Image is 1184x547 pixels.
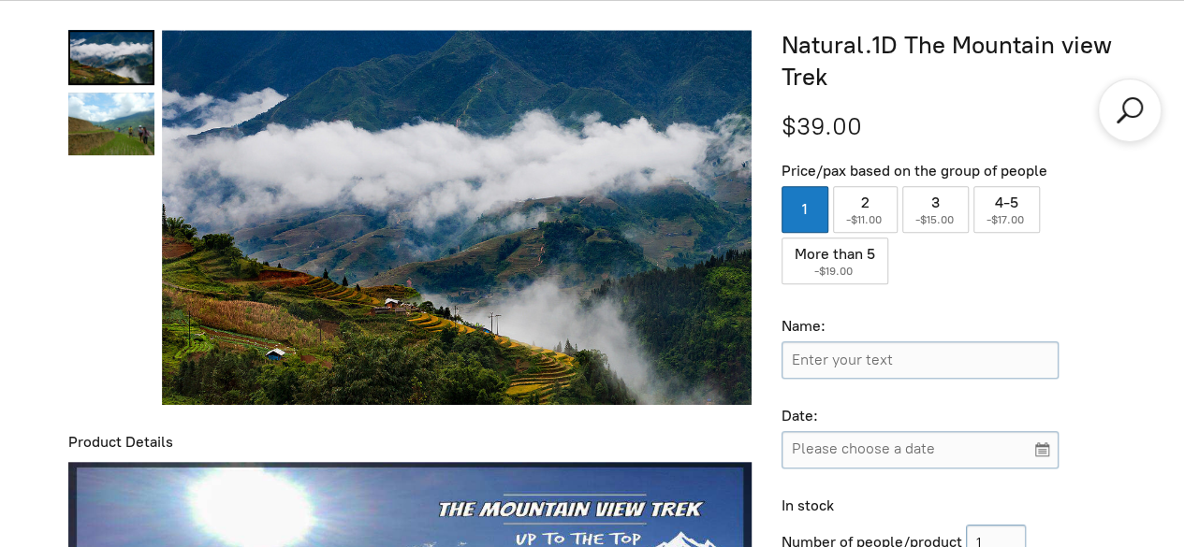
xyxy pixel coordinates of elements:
[1113,94,1147,127] a: Search products
[833,186,898,233] label: 2
[782,30,1116,94] h1: Natural.1D The Mountain view Trek
[782,497,834,514] span: In stock
[68,93,154,155] a: Natural.1D The Mountain view Trek 1
[782,341,1059,379] input: Name:
[902,186,970,233] label: 3
[782,431,1059,468] input: Please choose a date
[973,186,1040,233] label: 4-5
[68,433,753,453] div: Product Details
[915,213,957,226] span: -$15.00
[782,317,1059,337] div: Name:
[68,30,154,85] a: Natural.1D The Mountain view Trek 0
[782,111,862,141] span: $39.00
[162,30,753,405] img: Natural.1D The Mountain view Trek
[782,162,1059,181] div: Price/pax based on the group of people
[846,213,884,226] span: -$11.00
[987,213,1027,226] span: -$17.00
[782,238,888,284] label: More than 5
[814,265,855,278] span: -$19.00
[782,407,1059,426] div: Date:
